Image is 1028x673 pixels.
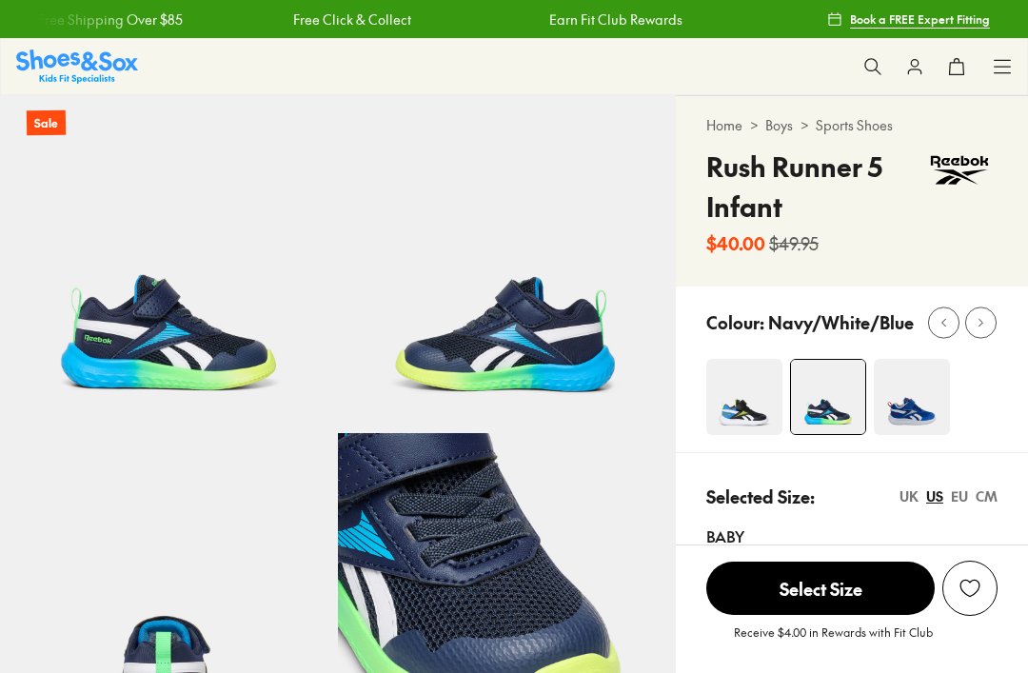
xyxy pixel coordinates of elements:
[706,147,921,227] h4: Rush Runner 5 Infant
[850,10,990,28] span: Book a FREE Expert Fitting
[976,486,998,506] div: CM
[951,486,968,506] div: EU
[816,115,893,135] a: Sports Shoes
[765,115,793,135] a: Boys
[27,110,66,136] p: Sale
[769,230,819,256] s: $49.95
[706,230,765,256] b: $40.00
[706,359,782,435] img: 4-502324_1
[706,115,998,135] div: > >
[706,309,764,335] p: Colour:
[942,561,998,616] button: Add to Wishlist
[734,624,933,658] p: Receive $4.00 in Rewards with Fit Club
[38,10,183,30] a: Free Shipping Over $85
[706,115,742,135] a: Home
[16,49,138,83] img: SNS_Logo_Responsive.svg
[926,486,943,506] div: US
[791,360,865,434] img: 4-502328_1
[827,2,990,36] a: Book a FREE Expert Fitting
[706,562,935,615] span: Select Size
[706,525,998,547] div: Baby
[293,10,411,30] a: Free Click & Collect
[16,49,138,83] a: Shoes & Sox
[921,147,998,194] img: Vendor logo
[768,309,914,335] p: Navy/White/Blue
[874,359,950,435] img: 4-502332_1
[706,484,815,509] p: Selected Size:
[706,561,935,616] button: Select Size
[548,10,682,30] a: Earn Fit Club Rewards
[899,486,919,506] div: UK
[338,95,676,433] img: 5-502329_1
